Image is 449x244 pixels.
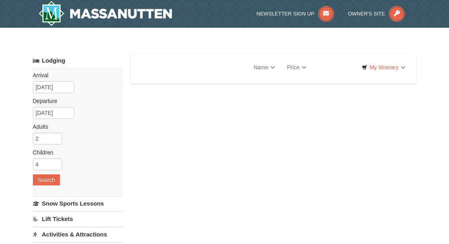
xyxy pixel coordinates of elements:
[348,11,385,17] span: Owner's Site
[33,174,60,185] button: Search
[33,97,117,105] label: Departure
[38,1,172,26] img: Massanutten Resort Logo
[281,59,312,75] a: Price
[33,149,117,156] label: Children
[256,11,334,17] a: Newsletter Sign Up
[256,11,314,17] span: Newsletter Sign Up
[33,212,123,226] a: Lift Tickets
[38,1,172,26] a: Massanutten Resort
[248,59,281,75] a: Name
[357,61,410,73] a: My Itinerary
[33,53,123,68] a: Lodging
[33,123,117,131] label: Adults
[33,196,123,211] a: Snow Sports Lessons
[348,11,405,17] a: Owner's Site
[33,71,117,79] label: Arrival
[33,227,123,242] a: Activities & Attractions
